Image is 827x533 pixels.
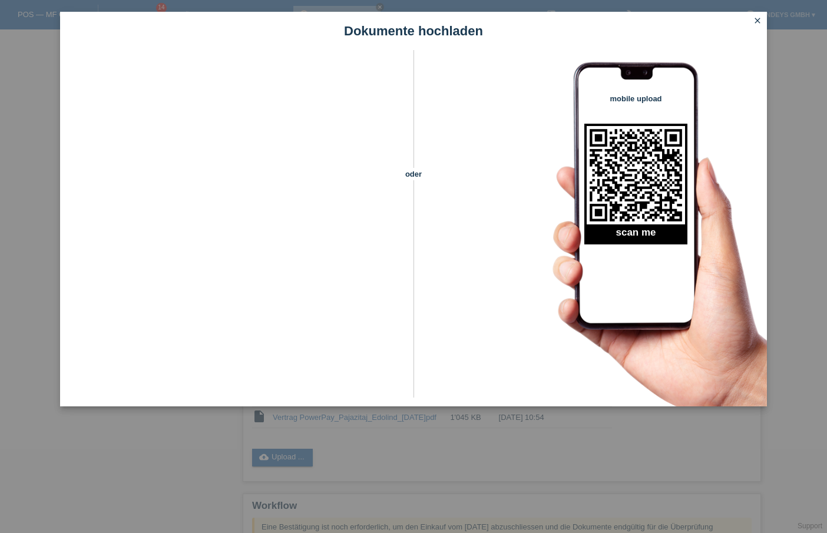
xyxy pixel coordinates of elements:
[584,227,687,244] h2: scan me
[750,15,765,28] a: close
[584,94,687,103] h4: mobile upload
[753,16,762,25] i: close
[78,80,393,374] iframe: Upload
[393,168,434,180] span: oder
[60,24,767,38] h1: Dokumente hochladen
